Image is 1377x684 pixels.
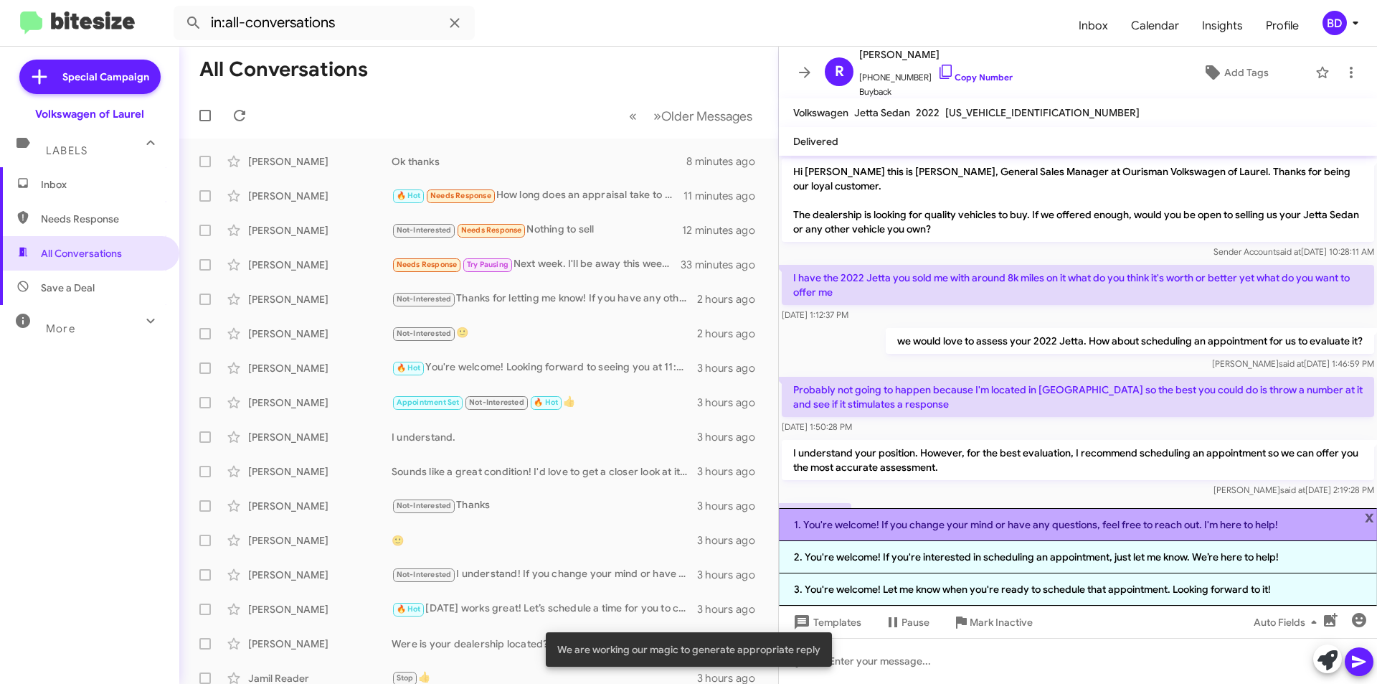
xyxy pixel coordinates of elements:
span: Jetta Sedan [854,106,910,119]
div: 33 minutes ago [681,258,767,272]
span: Templates [790,609,861,635]
a: Copy Number [937,72,1013,83]
div: Next week. I'll be away this weekend and I need to get ready. Did they find an ID-4 for me? [392,256,681,273]
span: [US_VEHICLE_IDENTIFICATION_NUMBER] [945,106,1140,119]
div: [PERSON_NAME] [248,154,392,169]
div: Nothing to sell [392,222,682,238]
nav: Page navigation example [621,101,761,131]
span: [DATE] 1:50:28 PM [782,421,852,432]
div: 12 minutes ago [682,223,767,238]
div: 3 hours ago [697,568,767,582]
div: Ok thanks [392,154,686,169]
div: [PERSON_NAME] [248,223,392,238]
div: 🙂 [392,325,697,342]
span: Pause [902,609,929,635]
div: How long does an appraisal take to complete [392,187,683,204]
button: Next [645,101,761,131]
div: You're welcome! Looking forward to seeing you at 11:00 [DATE]. Have a great day! [392,360,697,376]
span: Not-Interested [397,570,452,579]
p: I understand your position. However, for the best evaluation, I recommend scheduling an appointme... [782,440,1374,480]
span: Try Pausing [467,260,508,269]
span: 🔥 Hot [534,398,558,407]
div: [PERSON_NAME] [248,602,392,617]
span: More [46,322,75,335]
div: [PERSON_NAME] [248,568,392,582]
span: 🔥 Hot [397,604,421,614]
h1: All Conversations [199,58,368,81]
p: Ok thanks [782,503,851,529]
div: 3 hours ago [697,602,767,617]
span: Auto Fields [1254,609,1322,635]
p: Hi [PERSON_NAME] this is [PERSON_NAME], General Sales Manager at Ourisman Volkswagen of Laurel. T... [782,159,1374,242]
a: Calendar [1120,5,1191,47]
button: Previous [620,101,645,131]
span: said at [1276,246,1301,257]
span: Inbox [41,177,163,192]
span: Profile [1254,5,1310,47]
span: Add Tags [1224,60,1269,85]
div: [PERSON_NAME] [248,292,392,306]
span: 2022 [916,106,940,119]
span: [PERSON_NAME] [DATE] 1:46:59 PM [1212,358,1374,369]
span: R [835,60,844,83]
button: Templates [779,609,873,635]
div: Thanks for letting me know! If you have any other vehicles or are considering selling in the futu... [392,291,697,307]
span: Older Messages [661,108,752,124]
div: 3 hours ago [697,533,767,548]
div: [PERSON_NAME] [248,327,392,341]
div: 3 hours ago [697,395,767,410]
div: [PERSON_NAME] [248,637,392,651]
div: Were is your dealership located? [392,637,697,651]
span: Volkswagen [793,106,848,119]
div: [PERSON_NAME] [248,258,392,272]
a: Insights [1191,5,1254,47]
div: [PERSON_NAME] [248,533,392,548]
span: Needs Response [41,212,163,226]
span: Stop [397,673,414,683]
span: x [1365,508,1374,525]
div: [PERSON_NAME] [248,395,392,410]
input: Search [174,6,475,40]
div: [PERSON_NAME] [248,189,392,203]
span: [PERSON_NAME] [DATE] 2:19:28 PM [1213,484,1374,495]
div: [PERSON_NAME] [248,361,392,375]
span: Buyback [859,85,1013,99]
div: 3 hours ago [697,499,767,513]
div: Sounds like a great condition! I'd love to get a closer look at it. When can you come in for an e... [392,464,697,479]
span: [PERSON_NAME] [859,46,1013,63]
button: Add Tags [1161,60,1308,85]
span: Save a Deal [41,281,95,295]
span: 🔥 Hot [397,363,421,373]
div: [PERSON_NAME] [248,464,392,479]
span: Labels [46,144,87,157]
a: Special Campaign [19,60,161,94]
span: Needs Response [397,260,458,269]
button: Pause [873,609,941,635]
span: All Conversations [41,246,122,261]
span: Mark Inactive [970,609,1033,635]
button: BD [1310,11,1361,35]
span: « [629,107,637,125]
div: 8 minutes ago [686,154,767,169]
div: 3 hours ago [697,464,767,479]
span: Inbox [1067,5,1120,47]
div: [PERSON_NAME] [248,430,392,444]
span: Not-Interested [469,398,524,407]
div: 👍 [392,394,697,411]
div: I understand! If you change your mind or have any questions in the future, feel free to reach out... [392,566,697,583]
p: I have the 2022 Jetta you sold me with around 8k miles on it what do you think it's worth or bett... [782,265,1374,305]
span: [PHONE_NUMBER] [859,63,1013,85]
li: 3. You're welcome! Let me know when you're ready to schedule that appointment. Looking forward to... [779,573,1377,606]
span: Needs Response [430,191,491,200]
div: 2 hours ago [697,292,767,306]
span: Appointment Set [397,398,460,407]
span: Not-Interested [397,294,452,304]
li: 2. You're welcome! If you're interested in scheduling an appointment, just let me know. We’re her... [779,541,1377,573]
button: Mark Inactive [941,609,1044,635]
div: 11 minutes ago [683,189,767,203]
div: [DATE] works great! Let’s schedule a time for you to come by. What time [DATE] is best for you? [392,601,697,617]
span: Not-Interested [397,225,452,235]
li: 1. You're welcome! If you change your mind or have any questions, feel free to reach out. I'm her... [779,508,1377,541]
